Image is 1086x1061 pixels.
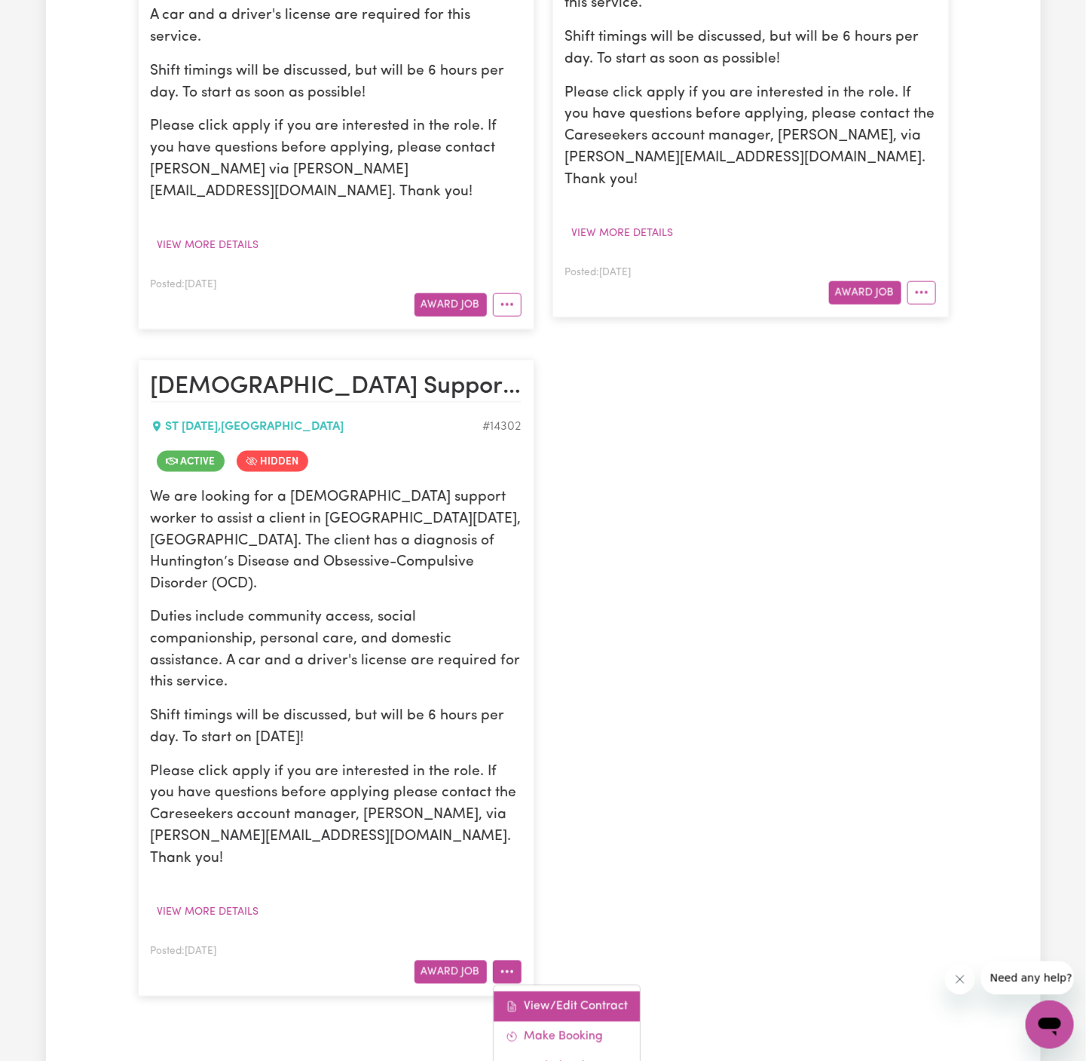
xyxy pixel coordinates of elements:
button: View more details [151,234,266,257]
p: Please click apply if you are interested in the role. If you have questions before applying, plea... [151,116,522,203]
p: Please click apply if you are interested in the role. If you have questions before applying, plea... [565,83,936,192]
iframe: Message from company [981,961,1074,995]
button: Award Job [415,293,487,317]
button: View more details [151,901,266,925]
a: View/Edit Contract [494,992,640,1022]
div: ST [DATE] , [GEOGRAPHIC_DATA] [151,418,483,436]
button: More options [493,293,522,317]
h2: Female Support Worker Needed 6 Hours Per Day In St Lucia, QLD [151,373,522,403]
p: Duties include community access, social companionship, personal care, and domestic assistance. A ... [151,608,522,695]
button: Award Job [829,281,901,305]
span: Job is hidden [237,451,308,472]
button: More options [493,961,522,984]
p: Shift timings will be discussed, but will be 6 hours per day. To start as soon as possible! [565,27,936,71]
iframe: Button to launch messaging window [1026,1001,1074,1049]
button: View more details [565,222,681,245]
a: Make Booking [494,1022,640,1052]
div: Job ID #14302 [483,418,522,436]
p: Shift timings will be discussed, but will be 6 hours per day. To start as soon as possible! [151,61,522,105]
span: Posted: [DATE] [151,280,217,290]
p: Shift timings will be discussed, but will be 6 hours per day. To start on [DATE]! [151,707,522,750]
p: Please click apply if you are interested in the role. If you have questions before applying pleas... [151,762,522,871]
iframe: Close message [945,964,975,995]
button: Award Job [415,961,487,984]
span: Job is active [157,451,225,472]
span: Posted: [DATE] [151,947,217,957]
span: Posted: [DATE] [565,268,632,278]
p: A car and a driver's license are required for this service. [151,5,522,49]
p: We are looking for a [DEMOGRAPHIC_DATA] support worker to assist a client in [GEOGRAPHIC_DATA][DA... [151,487,522,596]
button: More options [907,281,936,305]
